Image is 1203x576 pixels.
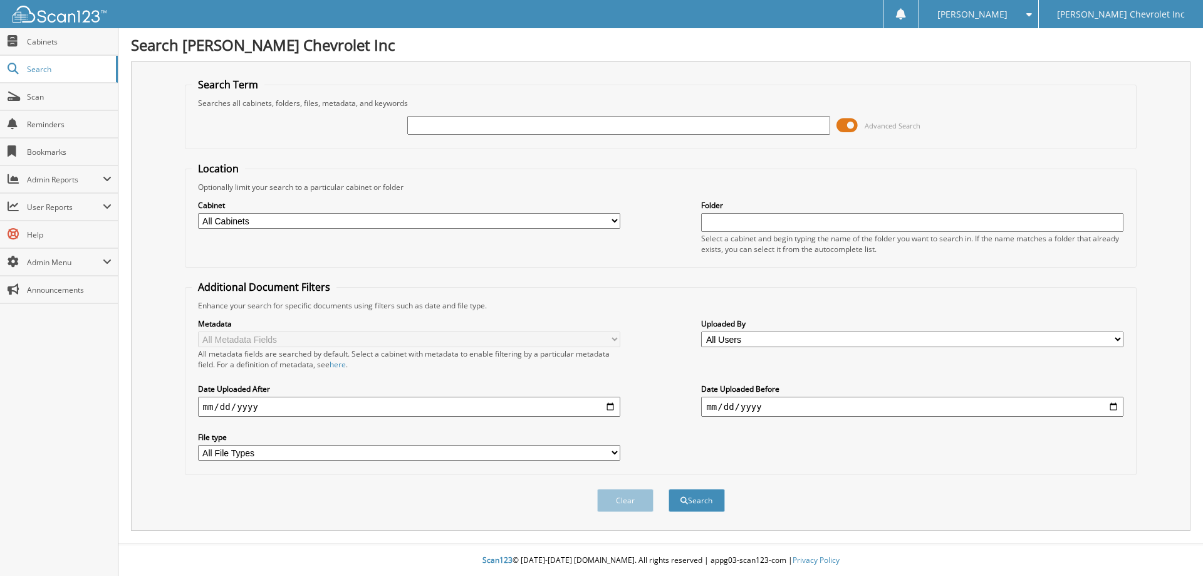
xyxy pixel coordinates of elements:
[27,147,112,157] span: Bookmarks
[937,11,1008,18] span: [PERSON_NAME]
[482,555,513,565] span: Scan123
[198,200,620,211] label: Cabinet
[1057,11,1185,18] span: [PERSON_NAME] Chevrolet Inc
[597,489,654,512] button: Clear
[131,34,1190,55] h1: Search [PERSON_NAME] Chevrolet Inc
[198,432,620,442] label: File type
[701,397,1123,417] input: end
[27,257,103,268] span: Admin Menu
[27,92,112,102] span: Scan
[27,174,103,185] span: Admin Reports
[27,229,112,240] span: Help
[198,384,620,394] label: Date Uploaded After
[192,280,336,294] legend: Additional Document Filters
[27,36,112,47] span: Cabinets
[701,318,1123,329] label: Uploaded By
[27,202,103,212] span: User Reports
[198,348,620,370] div: All metadata fields are searched by default. Select a cabinet with metadata to enable filtering b...
[701,233,1123,254] div: Select a cabinet and begin typing the name of the folder you want to search in. If the name match...
[865,121,920,130] span: Advanced Search
[198,318,620,329] label: Metadata
[198,397,620,417] input: start
[330,359,346,370] a: here
[192,300,1130,311] div: Enhance your search for specific documents using filters such as date and file type.
[27,285,112,295] span: Announcements
[701,384,1123,394] label: Date Uploaded Before
[27,64,110,75] span: Search
[192,182,1130,192] div: Optionally limit your search to a particular cabinet or folder
[192,98,1130,108] div: Searches all cabinets, folders, files, metadata, and keywords
[192,78,264,92] legend: Search Term
[793,555,840,565] a: Privacy Policy
[701,200,1123,211] label: Folder
[27,119,112,130] span: Reminders
[1140,516,1203,576] iframe: Chat Widget
[192,162,245,175] legend: Location
[669,489,725,512] button: Search
[13,6,107,23] img: scan123-logo-white.svg
[118,545,1203,576] div: © [DATE]-[DATE] [DOMAIN_NAME]. All rights reserved | appg03-scan123-com |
